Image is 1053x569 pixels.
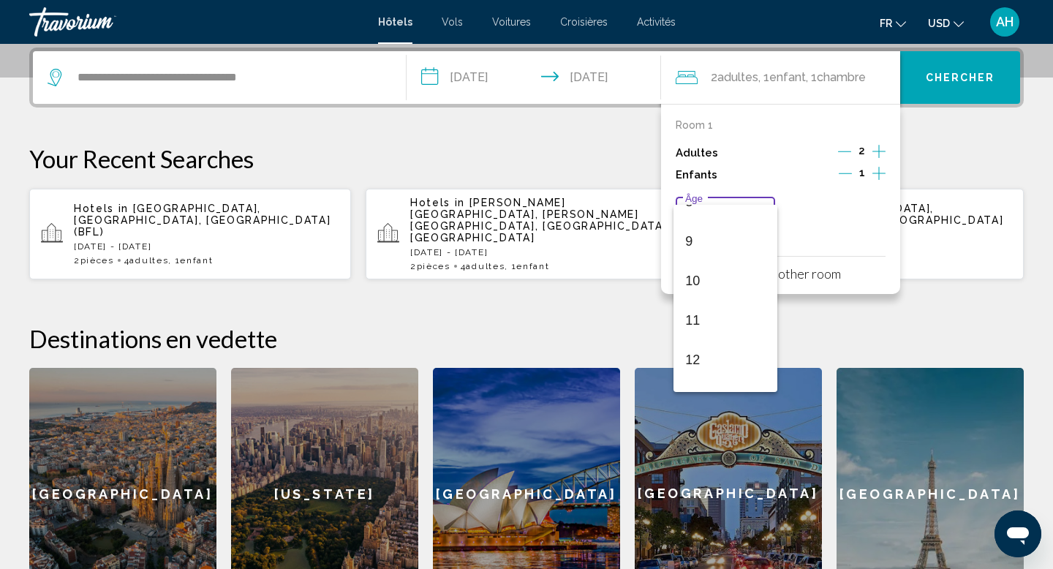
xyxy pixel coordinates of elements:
[673,301,777,340] mat-option: 11 years old
[994,510,1041,557] iframe: Bouton de lancement de la fenêtre de messagerie
[673,340,777,380] mat-option: 12 years old
[685,340,765,380] span: 12
[673,261,777,301] mat-option: 10 years old
[685,380,765,419] span: 13
[685,222,765,261] span: 9
[673,222,777,261] mat-option: 9 years old
[685,261,765,301] span: 10
[673,380,777,419] mat-option: 13 years old
[685,301,765,340] span: 11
